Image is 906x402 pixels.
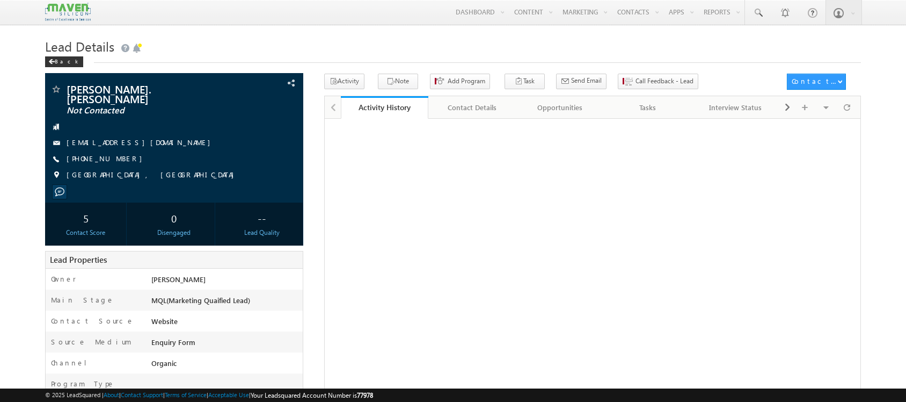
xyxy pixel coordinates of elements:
[635,76,693,86] span: Call Feedback - Lead
[700,101,770,114] div: Interview Status
[149,316,303,331] div: Website
[224,208,300,228] div: --
[208,391,249,398] a: Acceptable Use
[571,76,602,85] span: Send Email
[67,154,148,164] span: [PHONE_NUMBER]
[149,337,303,352] div: Enquiry Form
[45,56,89,65] a: Back
[149,295,303,310] div: MQL(Marketing Quaified Lead)
[341,96,429,119] a: Activity History
[618,74,698,89] button: Call Feedback - Lead
[556,74,607,89] button: Send Email
[505,74,545,89] button: Task
[51,274,76,284] label: Owner
[51,295,114,305] label: Main Stage
[67,138,216,147] a: [EMAIL_ADDRESS][DOMAIN_NAME]
[349,102,421,112] div: Activity History
[121,391,163,398] a: Contact Support
[324,74,364,89] button: Activity
[136,208,212,228] div: 0
[149,358,303,373] div: Organic
[67,84,227,103] span: [PERSON_NAME]. [PERSON_NAME]
[357,391,373,399] span: 77978
[48,208,123,228] div: 5
[104,391,119,398] a: About
[151,275,206,284] span: [PERSON_NAME]
[792,76,837,86] div: Contact Actions
[45,390,373,400] span: © 2025 LeadSquared | | | | |
[612,101,682,114] div: Tasks
[67,105,227,116] span: Not Contacted
[437,101,507,114] div: Contact Details
[51,337,131,347] label: Source Medium
[45,38,114,55] span: Lead Details
[787,74,846,90] button: Contact Actions
[604,96,692,119] a: Tasks
[224,228,300,238] div: Lead Quality
[448,76,485,86] span: Add Program
[67,170,239,181] span: [GEOGRAPHIC_DATA], [GEOGRAPHIC_DATA]
[165,391,207,398] a: Terms of Service
[51,379,115,389] label: Program Type
[45,3,90,21] img: Custom Logo
[378,74,418,89] button: Note
[45,56,83,67] div: Back
[136,228,212,238] div: Disengaged
[516,96,604,119] a: Opportunities
[251,391,373,399] span: Your Leadsquared Account Number is
[428,96,516,119] a: Contact Details
[692,96,780,119] a: Interview Status
[51,358,95,368] label: Channel
[51,316,134,326] label: Contact Source
[50,254,107,265] span: Lead Properties
[525,101,595,114] div: Opportunities
[48,228,123,238] div: Contact Score
[430,74,490,89] button: Add Program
